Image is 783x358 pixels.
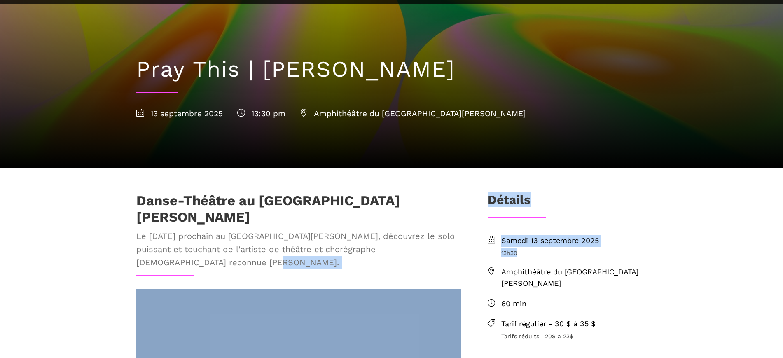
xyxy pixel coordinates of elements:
span: 60 min [501,298,647,310]
span: Tarifs réduits : 20$ à 23$ [501,332,647,341]
span: Amphithéâtre du [GEOGRAPHIC_DATA][PERSON_NAME] [300,109,526,118]
h1: Pray This | [PERSON_NAME] [136,56,647,83]
span: 13 septembre 2025 [136,109,223,118]
span: Le [DATE] prochain au [GEOGRAPHIC_DATA][PERSON_NAME], découvrez le solo puissant et touchant de l... [136,229,461,269]
h3: Détails [488,192,531,213]
span: Tarif régulier - 30 $ à 35 $ [501,318,647,330]
span: Amphithéâtre du [GEOGRAPHIC_DATA][PERSON_NAME] [501,266,647,290]
span: Samedi 13 septembre 2025 [501,235,647,247]
span: 13h30 [501,248,647,257]
h1: Danse-Théâtre au [GEOGRAPHIC_DATA][PERSON_NAME] [136,192,461,225]
span: 13:30 pm [237,109,285,118]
